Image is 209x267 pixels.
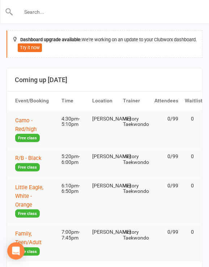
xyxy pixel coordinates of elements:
td: 0 [182,224,197,241]
span: Little Eagle, White - Orange [15,184,43,208]
td: 7:00pm-7:45pm [58,224,89,246]
td: 0 [182,110,197,127]
td: Victory Taekwondo [120,110,151,133]
th: Event/Booking [12,92,58,110]
button: Family, Teen/AdultFree class [15,229,55,256]
h3: Coming up [DATE] [15,76,194,84]
button: R/B - BlackFree class [15,154,55,171]
button: Try it now [18,43,42,52]
span: Free class [15,209,40,218]
span: Free class [15,134,40,142]
span: R/B - Black [15,155,42,161]
td: Victory Taekwondo [120,177,151,200]
span: Family, Teen/Adult [15,230,42,246]
td: 0/99 [151,148,182,165]
td: [PERSON_NAME] [89,148,120,165]
td: Victory Taekwondo [120,148,151,171]
button: Little Eagle, White - OrangeFree class [15,183,55,218]
th: Waitlist [182,92,197,110]
th: Attendees [151,92,182,110]
button: Camo - Red/highFree class [15,116,55,143]
th: Location [89,92,120,110]
td: 0/99 [151,177,182,194]
th: Trainer [120,92,151,110]
span: Free class [15,247,40,256]
td: [PERSON_NAME] [89,110,120,127]
td: [PERSON_NAME] [89,177,120,194]
td: 0 [182,148,197,165]
input: Search... [13,7,196,17]
div: Open Intercom Messenger [7,242,25,260]
td: 6:10pm-6:50pm [58,177,89,200]
td: 0/99 [151,224,182,241]
th: Time [58,92,89,110]
td: Victory Taekwondo [120,224,151,246]
span: Free class [15,163,40,171]
td: 0 [182,177,197,194]
td: 4:30pm-5:10pm [58,110,89,133]
div: We're working on an update to your Clubworx dashboard. [7,30,202,58]
td: 5:20pm-6:00pm [58,148,89,171]
span: Camo - Red/high [15,117,37,132]
td: 0/99 [151,110,182,127]
td: [PERSON_NAME] [89,224,120,241]
strong: Dashboard upgrade available: [20,37,82,42]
